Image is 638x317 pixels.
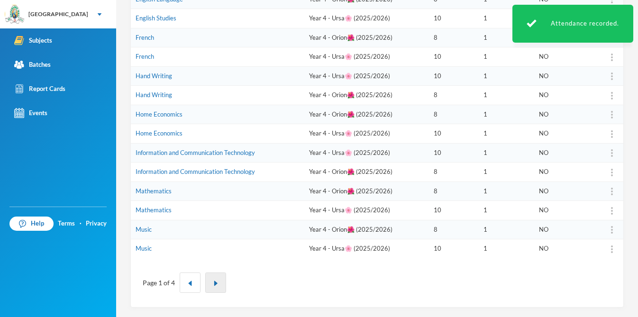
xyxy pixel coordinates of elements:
[534,86,593,105] td: NO
[611,54,613,61] img: more_vert
[136,129,182,137] a: Home Economics
[479,105,534,124] td: 1
[80,219,82,228] div: ·
[136,53,154,60] a: French
[479,86,534,105] td: 1
[429,9,479,28] td: 10
[479,220,534,239] td: 1
[429,163,479,182] td: 8
[479,163,534,182] td: 1
[479,143,534,163] td: 1
[534,239,593,258] td: NO
[304,201,429,220] td: Year 4 - Ursa🌸 (2025/2026)
[28,10,88,18] div: [GEOGRAPHIC_DATA]
[86,219,107,228] a: Privacy
[14,108,47,118] div: Events
[429,28,479,47] td: 8
[611,149,613,157] img: more_vert
[429,201,479,220] td: 10
[534,47,593,67] td: NO
[429,220,479,239] td: 8
[429,47,479,67] td: 10
[611,226,613,234] img: more_vert
[136,226,152,233] a: Music
[136,168,255,175] a: Information and Communication Technology
[611,169,613,176] img: more_vert
[136,110,182,118] a: Home Economics
[534,220,593,239] td: NO
[14,60,51,70] div: Batches
[611,245,613,253] img: more_vert
[9,217,54,231] a: Help
[611,72,613,80] img: more_vert
[534,163,593,182] td: NO
[611,130,613,138] img: more_vert
[136,149,255,156] a: Information and Communication Technology
[479,239,534,258] td: 1
[304,105,429,124] td: Year 4 - Orion🌺 (2025/2026)
[611,92,613,100] img: more_vert
[304,143,429,163] td: Year 4 - Ursa🌸 (2025/2026)
[136,245,152,252] a: Music
[429,124,479,144] td: 10
[14,84,65,94] div: Report Cards
[429,86,479,105] td: 8
[429,239,479,258] td: 10
[304,86,429,105] td: Year 4 - Orion🌺 (2025/2026)
[429,181,479,201] td: 8
[14,36,52,45] div: Subjects
[304,181,429,201] td: Year 4 - Orion🌺 (2025/2026)
[304,124,429,144] td: Year 4 - Ursa🌸 (2025/2026)
[479,181,534,201] td: 1
[136,91,172,99] a: Hand Writing
[611,188,613,195] img: more_vert
[304,163,429,182] td: Year 4 - Orion🌺 (2025/2026)
[304,239,429,258] td: Year 4 - Ursa🌸 (2025/2026)
[611,207,613,215] img: more_vert
[304,47,429,67] td: Year 4 - Ursa🌸 (2025/2026)
[304,220,429,239] td: Year 4 - Orion🌺 (2025/2026)
[136,72,172,80] a: Hand Writing
[534,143,593,163] td: NO
[534,201,593,220] td: NO
[304,9,429,28] td: Year 4 - Ursa🌸 (2025/2026)
[429,66,479,86] td: 10
[136,34,154,41] a: French
[534,124,593,144] td: NO
[304,28,429,47] td: Year 4 - Orion🌺 (2025/2026)
[429,105,479,124] td: 8
[5,5,24,24] img: logo
[479,28,534,47] td: 1
[136,206,172,214] a: Mathematics
[512,5,633,43] div: Attendance recorded.
[534,66,593,86] td: NO
[479,9,534,28] td: 1
[611,111,613,118] img: more_vert
[429,143,479,163] td: 10
[136,187,172,195] a: Mathematics
[479,47,534,67] td: 1
[534,181,593,201] td: NO
[143,278,175,288] div: Page 1 of 4
[58,219,75,228] a: Terms
[304,66,429,86] td: Year 4 - Ursa🌸 (2025/2026)
[534,105,593,124] td: NO
[479,66,534,86] td: 1
[479,124,534,144] td: 1
[136,14,176,22] a: English Studies
[479,201,534,220] td: 1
